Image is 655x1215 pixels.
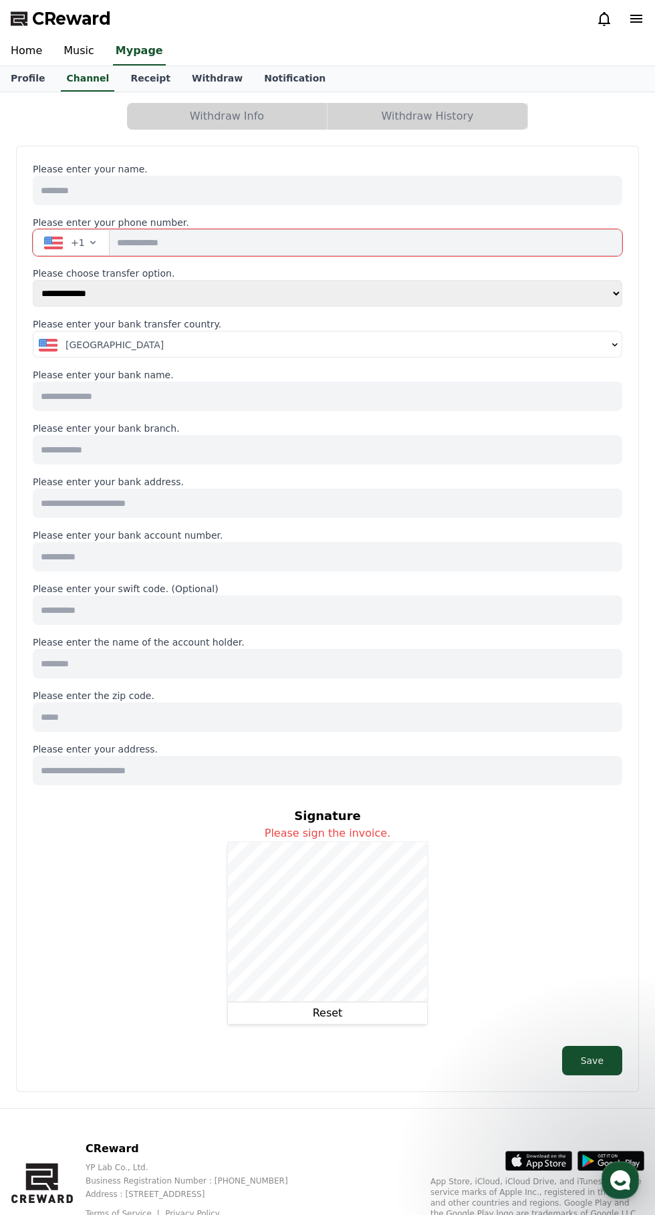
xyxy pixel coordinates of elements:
button: Withdraw History [327,103,527,130]
p: Please enter your bank account number. [33,529,622,542]
p: YP Lab Co., Ltd. [86,1162,309,1173]
a: Mypage [113,37,166,65]
p: Please enter your phone number. [33,216,622,229]
a: Withdraw History [327,103,528,130]
a: Settings [172,424,257,457]
a: Notification [253,66,336,92]
p: Please enter your address. [33,742,622,756]
button: Reset [227,1002,428,1025]
p: Please enter the zip code. [33,689,622,702]
p: Please enter your bank name. [33,368,622,382]
p: Please enter your swift code. (Optional) [33,582,622,595]
p: Please enter your bank branch. [33,422,622,435]
span: Messages [111,444,150,455]
a: Music [53,37,105,65]
a: CReward [11,8,111,29]
p: CReward [86,1141,309,1157]
a: Receipt [120,66,181,92]
p: Address : [STREET_ADDRESS] [86,1189,309,1200]
a: Home [4,424,88,457]
a: Channel [61,66,114,92]
span: Settings [198,444,231,454]
p: Please enter your name. [33,162,622,176]
p: Please enter the name of the account holder. [33,636,622,649]
a: Messages [88,424,172,457]
p: Business Registration Number : [PHONE_NUMBER] [86,1176,309,1186]
a: Withdraw [181,66,253,92]
p: Please choose transfer option. [33,267,622,280]
p: Please sign the invoice. [265,825,391,841]
p: Signature [294,807,360,825]
span: [GEOGRAPHIC_DATA] [65,338,164,352]
span: CReward [32,8,111,29]
p: Please enter your bank transfer country. [33,317,622,331]
span: Home [34,444,57,454]
span: +1 [71,236,85,249]
button: Withdraw Info [127,103,327,130]
button: Save [562,1046,622,1075]
p: Please enter your bank address. [33,475,622,489]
